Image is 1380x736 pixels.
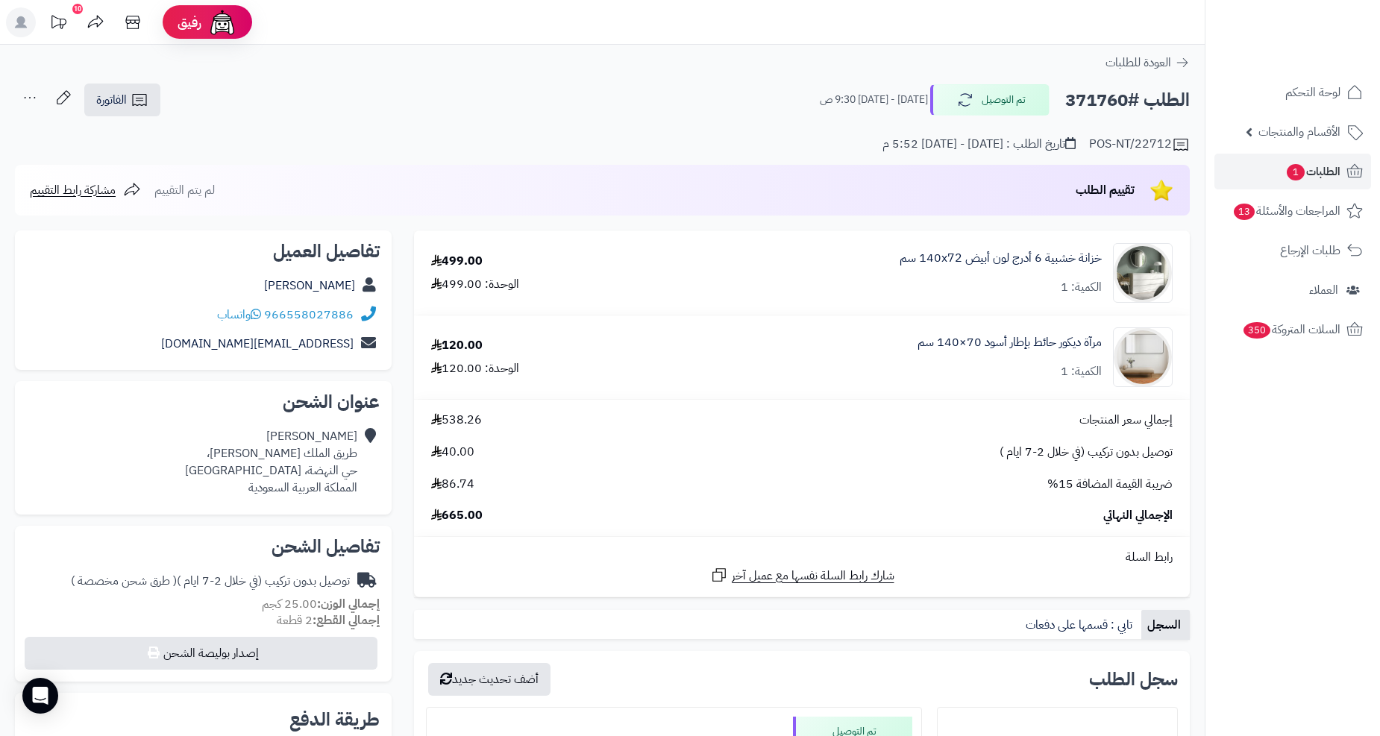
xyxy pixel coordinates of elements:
[1214,312,1371,347] a: السلات المتروكة350
[1243,321,1271,339] span: 350
[1309,280,1338,301] span: العملاء
[1114,327,1172,387] img: 1753776948-1-90x90.jpg
[431,337,483,354] div: 120.00
[1214,272,1371,308] a: العملاء
[1232,201,1340,221] span: المراجعات والأسئلة
[431,253,483,270] div: 499.00
[1103,507,1173,524] span: الإجمالي النهائي
[1000,444,1173,461] span: توصيل بدون تركيب (في خلال 2-7 ايام )
[1286,163,1305,180] span: 1
[1105,54,1190,72] a: العودة للطلبات
[277,611,380,629] small: 2 قطعة
[1214,193,1371,229] a: المراجعات والأسئلة13
[1280,240,1340,261] span: طلبات الإرجاع
[22,678,58,714] div: Open Intercom Messenger
[1079,412,1173,429] span: إجمالي سعر المنتجات
[71,572,177,590] span: ( طرق شحن مخصصة )
[30,181,141,199] a: مشاركة رابط التقييم
[431,360,519,377] div: الوحدة: 120.00
[161,335,354,353] a: [EMAIL_ADDRESS][DOMAIN_NAME]
[428,663,551,696] button: أضف تحديث جديد
[710,566,894,585] a: شارك رابط السلة نفسها مع عميل آخر
[930,84,1050,116] button: تم التوصيل
[71,573,350,590] div: توصيل بدون تركيب (في خلال 2-7 ايام )
[313,611,380,629] strong: إجمالي القطع:
[882,136,1076,153] div: تاريخ الطلب : [DATE] - [DATE] 5:52 م
[1214,75,1371,110] a: لوحة التحكم
[820,92,928,107] small: [DATE] - [DATE] 9:30 ص
[27,242,380,260] h2: تفاصيل العميل
[1279,29,1366,60] img: logo-2.png
[431,476,474,493] span: 86.74
[96,91,127,109] span: الفاتورة
[1061,279,1102,296] div: الكمية: 1
[1089,136,1190,154] div: POS-NT/22712
[264,277,355,295] a: [PERSON_NAME]
[25,637,377,670] button: إصدار بوليصة الشحن
[1047,476,1173,493] span: ضريبة القيمة المضافة 15%
[1114,243,1172,303] img: 1746709299-1702541934053-68567865785768-1000x1000-90x90.jpg
[40,7,77,41] a: تحديثات المنصة
[1242,319,1340,340] span: السلات المتروكة
[1076,181,1135,199] span: تقييم الطلب
[1089,670,1178,688] h3: سجل الطلب
[1214,233,1371,268] a: طلبات الإرجاع
[431,276,519,293] div: الوحدة: 499.00
[431,412,482,429] span: 538.26
[178,13,201,31] span: رفيق
[900,250,1102,267] a: خزانة خشبية 6 أدرج لون أبيض 140x72 سم
[1065,85,1190,116] h2: الطلب #371760
[27,393,380,411] h2: عنوان الشحن
[27,538,380,556] h2: تفاصيل الشحن
[262,595,380,613] small: 25.00 كجم
[431,507,483,524] span: 665.00
[1285,82,1340,103] span: لوحة التحكم
[1020,610,1141,640] a: تابي : قسمها على دفعات
[420,549,1184,566] div: رابط السلة
[1233,203,1255,220] span: 13
[217,306,261,324] a: واتساب
[207,7,237,37] img: ai-face.png
[154,181,215,199] span: لم يتم التقييم
[1141,610,1190,640] a: السجل
[1258,122,1340,142] span: الأقسام والمنتجات
[1061,363,1102,380] div: الكمية: 1
[289,711,380,729] h2: طريقة الدفع
[317,595,380,613] strong: إجمالي الوزن:
[1105,54,1171,72] span: العودة للطلبات
[185,428,357,496] div: [PERSON_NAME] طريق الملك [PERSON_NAME]، حي النهضة، [GEOGRAPHIC_DATA] المملكة العربية السعودية
[72,4,83,14] div: 10
[732,567,894,585] span: شارك رابط السلة نفسها مع عميل آخر
[1285,161,1340,182] span: الطلبات
[84,84,160,116] a: الفاتورة
[1214,154,1371,189] a: الطلبات1
[30,181,116,199] span: مشاركة رابط التقييم
[264,306,354,324] a: 966558027886
[918,334,1102,351] a: مرآة ديكور حائط بإطار أسود 70×140 سم
[431,444,474,461] span: 40.00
